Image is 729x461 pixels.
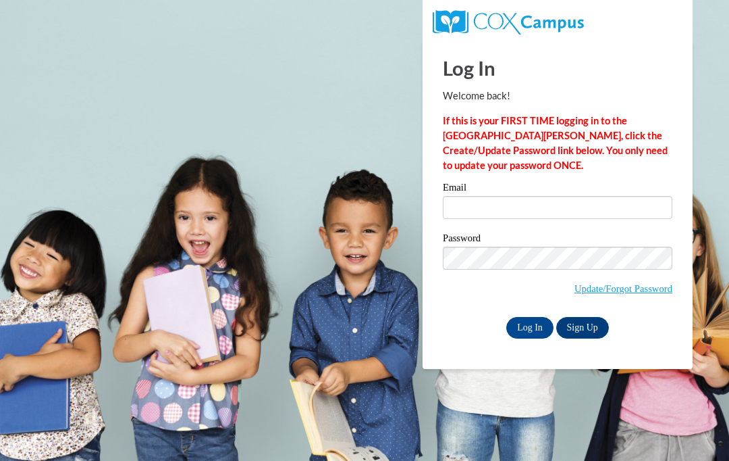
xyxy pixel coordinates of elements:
[443,115,668,171] strong: If this is your FIRST TIME logging in to the [GEOGRAPHIC_DATA][PERSON_NAME], click the Create/Upd...
[574,283,672,294] a: Update/Forgot Password
[433,10,584,34] img: COX Campus
[443,183,672,196] label: Email
[443,89,672,103] p: Welcome back!
[556,317,609,339] a: Sign Up
[443,233,672,247] label: Password
[506,317,553,339] input: Log In
[443,54,672,82] h1: Log In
